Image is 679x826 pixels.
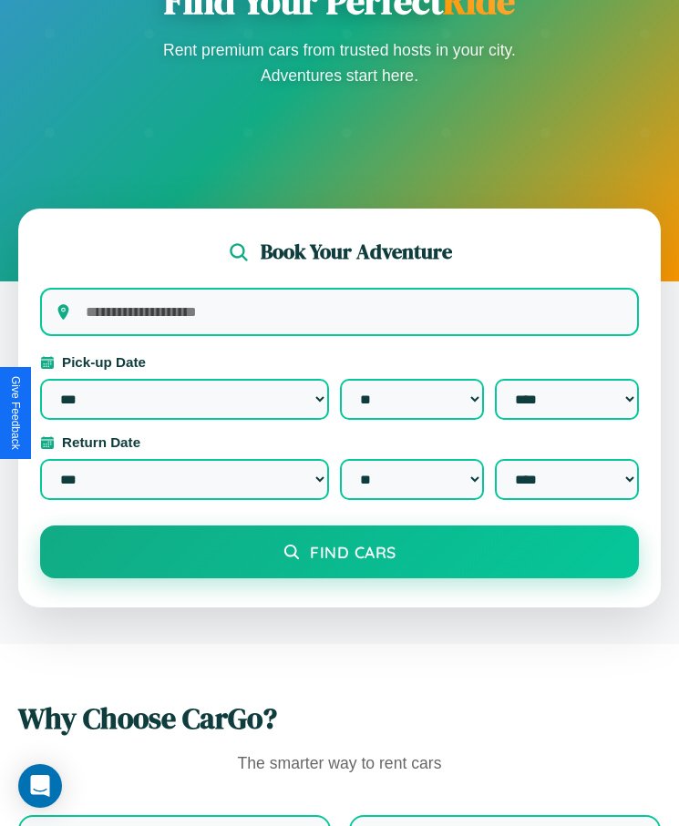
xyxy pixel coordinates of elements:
[40,354,639,370] label: Pick-up Date
[9,376,22,450] div: Give Feedback
[18,699,661,739] h2: Why Choose CarGo?
[40,525,639,578] button: Find Cars
[18,764,62,808] div: Open Intercom Messenger
[261,238,452,266] h2: Book Your Adventure
[18,750,661,779] p: The smarter way to rent cars
[40,434,639,450] label: Return Date
[158,37,522,88] p: Rent premium cars from trusted hosts in your city. Adventures start here.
